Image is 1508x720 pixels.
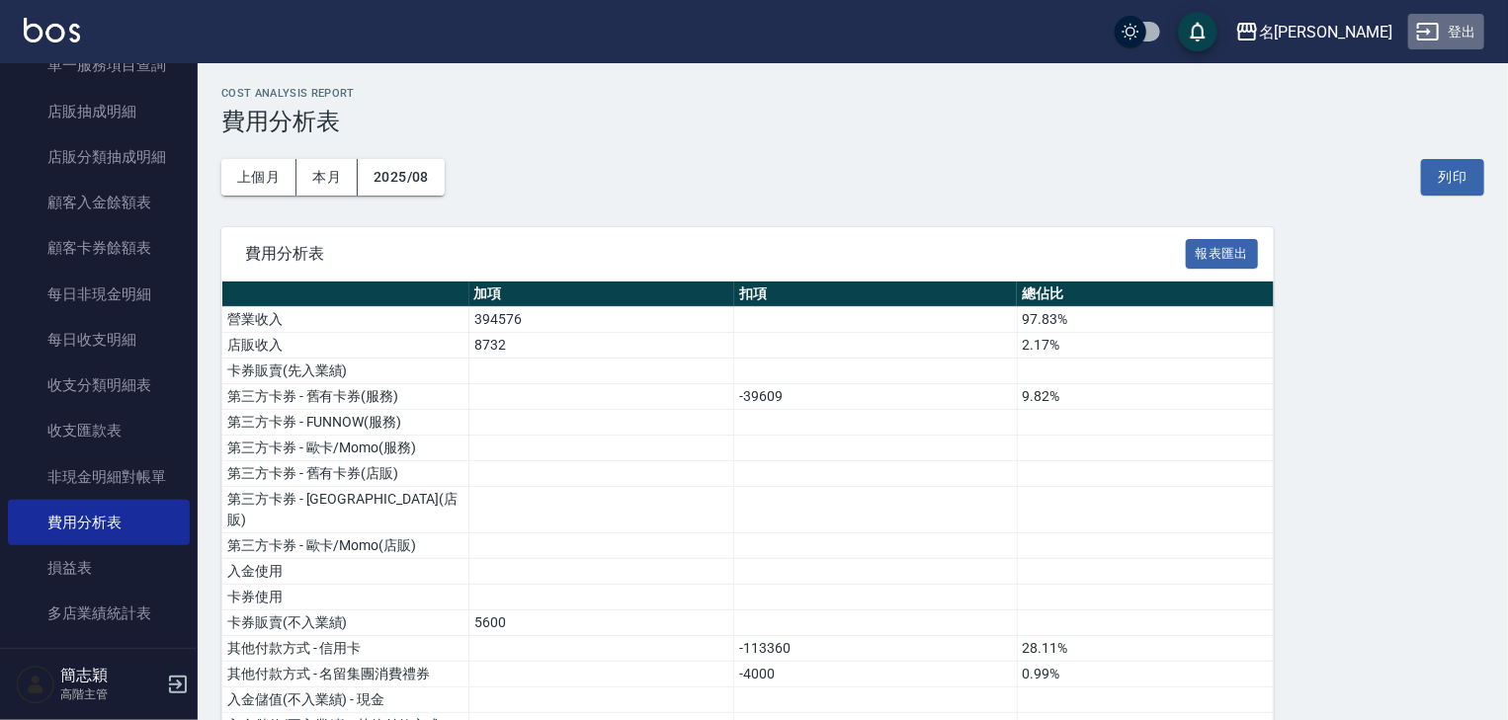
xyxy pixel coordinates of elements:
[222,662,469,687] td: 其他付款方式 - 名留集團消費禮券
[8,134,190,180] a: 店販分類抽成明細
[8,362,190,408] a: 收支分類明細表
[8,591,190,636] a: 多店業績統計表
[8,408,190,453] a: 收支匯款表
[8,637,190,682] a: 多店店販銷售排行
[60,685,161,703] p: 高階主管
[222,436,469,461] td: 第三方卡券 - 歐卡/Momo(服務)
[16,665,55,704] img: Person
[1259,20,1392,44] div: 名[PERSON_NAME]
[469,281,734,307] th: 加項
[24,18,80,42] img: Logo
[1408,14,1484,50] button: 登出
[1017,307,1273,333] td: 97.83%
[222,410,469,436] td: 第三方卡券 - FUNNOW(服務)
[222,384,469,410] td: 第三方卡券 - 舊有卡券(服務)
[1017,333,1273,359] td: 2.17%
[221,159,296,196] button: 上個月
[469,610,734,636] td: 5600
[358,159,445,196] button: 2025/08
[469,307,734,333] td: 394576
[8,42,190,88] a: 單一服務項目查詢
[222,636,469,662] td: 其他付款方式 - 信用卡
[222,359,469,384] td: 卡券販賣(先入業績)
[222,461,469,487] td: 第三方卡券 - 舊有卡券(店販)
[221,108,1484,135] h3: 費用分析表
[8,317,190,362] a: 每日收支明細
[222,533,469,559] td: 第三方卡券 - 歐卡/Momo(店販)
[296,159,358,196] button: 本月
[245,244,1186,264] span: 費用分析表
[222,585,469,610] td: 卡券使用
[734,636,1017,662] td: -113360
[8,500,190,545] a: 費用分析表
[8,225,190,271] a: 顧客卡券餘額表
[222,559,469,585] td: 入金使用
[1017,384,1273,410] td: 9.82%
[222,487,469,533] td: 第三方卡券 - [GEOGRAPHIC_DATA](店販)
[469,333,734,359] td: 8732
[222,687,469,713] td: 入金儲值(不入業績) - 現金
[60,666,161,685] h5: 簡志穎
[1178,12,1217,51] button: save
[734,662,1017,687] td: -4000
[734,384,1017,410] td: -39609
[1186,239,1259,270] button: 報表匯出
[222,610,469,636] td: 卡券販賣(不入業績)
[1227,12,1400,52] button: 名[PERSON_NAME]
[8,89,190,134] a: 店販抽成明細
[1017,636,1273,662] td: 28.11%
[1017,281,1273,307] th: 總佔比
[8,454,190,500] a: 非現金明細對帳單
[1017,662,1273,687] td: 0.99%
[734,281,1017,307] th: 扣項
[8,180,190,225] a: 顧客入金餘額表
[8,272,190,317] a: 每日非現金明細
[222,307,469,333] td: 營業收入
[1421,159,1484,196] button: 列印
[222,333,469,359] td: 店販收入
[221,87,1484,100] h2: Cost analysis Report
[8,545,190,591] a: 損益表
